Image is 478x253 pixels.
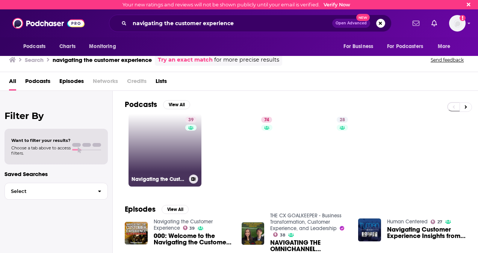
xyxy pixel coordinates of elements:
[387,226,466,239] a: Navigating Customer Experience Insights from the 2023 Forrester CX Summit
[5,183,108,200] button: Select
[123,2,350,8] div: Your new ratings and reviews will not be shown publicly until your email is verified.
[382,39,434,54] button: open menu
[324,2,350,8] a: Verify Now
[449,15,466,32] button: Show profile menu
[125,205,189,214] a: EpisodesView All
[356,14,370,21] span: New
[125,222,148,245] img: 000: Welcome to the Navigating the Customer Experience Podcast!
[25,56,44,63] h3: Search
[188,116,194,124] span: 39
[156,75,167,90] a: Lists
[214,56,279,64] span: for more precise results
[242,222,265,245] img: NAVIGATING THE OMNICHANNEL CUSTOMER EXPERIENCE OBSERVATORY
[280,114,353,187] a: 28
[387,218,428,225] a: Human Centered
[127,75,147,90] span: Credits
[358,218,381,241] img: Navigating Customer Experience Insights from the 2023 Forrester CX Summit
[270,239,349,252] a: NAVIGATING THE OMNICHANNEL CUSTOMER EXPERIENCE OBSERVATORY
[54,39,80,54] a: Charts
[130,17,332,29] input: Search podcasts, credits, & more...
[460,15,466,21] svg: Email not verified
[23,41,45,52] span: Podcasts
[280,233,285,237] span: 38
[158,56,213,64] a: Try an exact match
[154,218,213,231] a: Navigating the Customer Experience
[125,205,156,214] h2: Episodes
[387,41,423,52] span: For Podcasters
[449,15,466,32] img: User Profile
[387,226,466,239] span: Navigating Customer Experience Insights from the 2023 [PERSON_NAME] CX Summit
[431,220,442,224] a: 27
[428,57,466,63] button: Send feedback
[89,41,116,52] span: Monitoring
[340,116,345,124] span: 28
[410,17,422,30] a: Show notifications dropdown
[93,75,118,90] span: Networks
[25,75,50,90] a: Podcasts
[163,100,190,109] button: View All
[438,41,451,52] span: More
[183,226,195,230] a: 39
[185,117,197,123] a: 39
[129,114,201,187] a: 39Navigating the Customer Experience
[9,75,16,90] a: All
[132,176,186,182] h3: Navigating the Customer Experience
[12,16,85,30] img: Podchaser - Follow, Share and Rate Podcasts
[162,205,189,214] button: View All
[337,117,348,123] a: 28
[449,15,466,32] span: Logged in as jbarbour
[270,212,342,232] a: THE CX GOALKEEPER - Business Transformation, Customer Experience, and Leadership
[437,220,442,224] span: 27
[264,116,269,124] span: 74
[5,189,92,194] span: Select
[336,21,367,25] span: Open Advanced
[11,138,71,143] span: Want to filter your results?
[59,41,76,52] span: Charts
[59,75,84,90] a: Episodes
[332,19,370,28] button: Open AdvancedNew
[125,100,157,109] h2: Podcasts
[84,39,126,54] button: open menu
[204,114,277,187] a: 74
[125,100,190,109] a: PodcastsView All
[53,56,152,63] h3: navigating the customer experience
[109,15,392,32] div: Search podcasts, credits, & more...
[5,170,108,178] p: Saved Searches
[433,39,460,54] button: open menu
[261,117,272,123] a: 74
[428,17,440,30] a: Show notifications dropdown
[189,227,195,230] span: 39
[273,232,285,237] a: 38
[154,233,233,245] a: 000: Welcome to the Navigating the Customer Experience Podcast!
[18,39,55,54] button: open menu
[11,145,71,156] span: Choose a tab above to access filters.
[343,41,373,52] span: For Business
[5,110,108,121] h2: Filter By
[338,39,383,54] button: open menu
